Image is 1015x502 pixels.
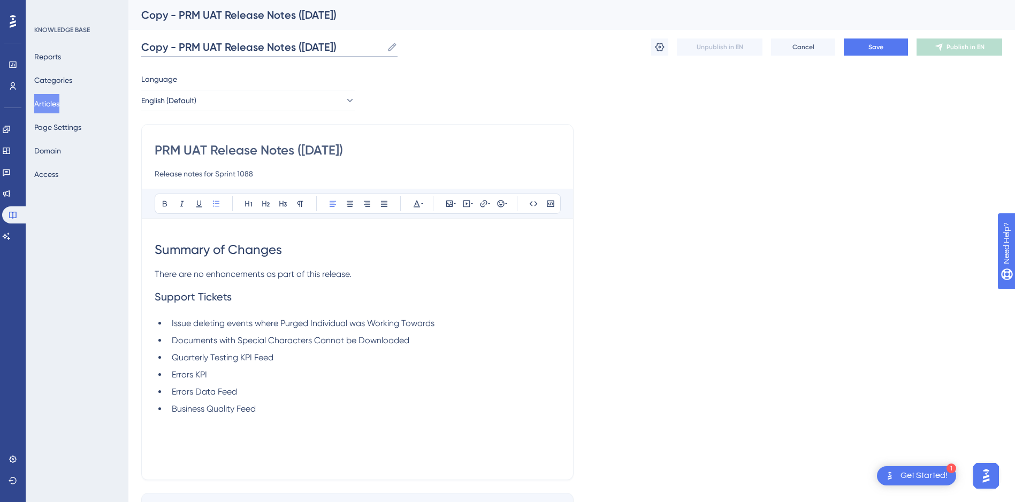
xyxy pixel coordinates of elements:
span: Business Quality Feed [172,404,256,414]
input: Article Title [155,142,560,159]
div: Open Get Started! checklist, remaining modules: 1 [877,466,956,485]
span: Publish in EN [947,43,985,51]
div: 1 [947,464,956,473]
button: Access [34,165,58,184]
input: Article Description [155,167,560,180]
span: Documents with Special Characters Cannot be Downloaded [172,335,409,345]
span: Save [868,43,883,51]
div: Get Started! [900,470,948,482]
input: Article Name [141,40,383,55]
div: Copy - PRM UAT Release Notes ([DATE]) [141,7,975,22]
button: Page Settings [34,118,81,137]
span: Unpublish in EN [697,43,743,51]
div: KNOWLEDGE BASE [34,26,90,34]
span: Language [141,73,177,86]
button: Unpublish in EN [677,38,762,56]
button: Reports [34,47,61,66]
button: Publish in EN [917,38,1002,56]
button: Cancel [771,38,835,56]
span: Support Tickets [155,290,232,303]
img: launcher-image-alternative-text [883,469,896,482]
button: Articles [34,94,59,113]
span: Quarterly Testing KPI Feed [172,352,273,362]
span: English (Default) [141,94,196,107]
button: English (Default) [141,90,355,111]
span: Summary of Changes [155,242,282,257]
span: Need Help? [25,3,67,16]
button: Categories [34,71,72,90]
span: Errors Data Feed [172,387,237,397]
button: Domain [34,141,61,160]
span: Cancel [792,43,814,51]
span: Issue deleting events where Purged Individual was Working Towards [172,318,434,328]
span: Errors KPI [172,369,207,380]
iframe: UserGuiding AI Assistant Launcher [970,460,1002,492]
span: There are no enhancements as part of this release. [155,269,352,279]
button: Save [844,38,908,56]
